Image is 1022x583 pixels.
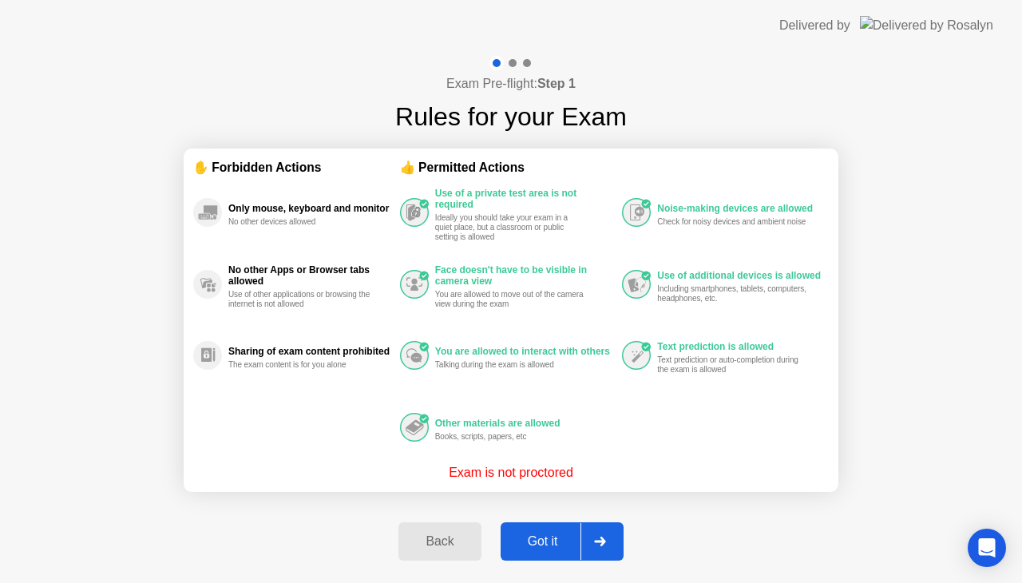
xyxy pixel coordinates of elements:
div: Back [403,534,476,549]
div: ✋ Forbidden Actions [193,158,400,176]
button: Back [398,522,481,561]
div: Talking during the exam is allowed [435,360,586,370]
img: Delivered by Rosalyn [860,16,993,34]
b: Step 1 [537,77,576,90]
div: Face doesn't have to be visible in camera view [435,264,615,287]
div: Only mouse, keyboard and monitor [228,203,392,214]
div: You are allowed to move out of the camera view during the exam [435,290,586,309]
div: The exam content is for you alone [228,360,379,370]
div: Open Intercom Messenger [968,529,1006,567]
div: Books, scripts, papers, etc [435,432,586,442]
div: No other devices allowed [228,217,379,227]
div: No other Apps or Browser tabs allowed [228,264,392,287]
div: Including smartphones, tablets, computers, headphones, etc. [657,284,808,303]
button: Got it [501,522,624,561]
h1: Rules for your Exam [395,97,627,136]
div: Use of additional devices is allowed [657,270,821,281]
div: Text prediction is allowed [657,341,821,352]
div: Use of a private test area is not required [435,188,615,210]
div: Ideally you should take your exam in a quiet place, but a classroom or public setting is allowed [435,213,586,242]
div: 👍 Permitted Actions [400,158,829,176]
div: Text prediction or auto-completion during the exam is allowed [657,355,808,375]
p: Exam is not proctored [449,463,573,482]
div: Check for noisy devices and ambient noise [657,217,808,227]
h4: Exam Pre-flight: [446,74,576,93]
div: Noise-making devices are allowed [657,203,821,214]
div: Got it [505,534,580,549]
div: Delivered by [779,16,850,35]
div: Sharing of exam content prohibited [228,346,392,357]
div: Other materials are allowed [435,418,615,429]
div: Use of other applications or browsing the internet is not allowed [228,290,379,309]
div: You are allowed to interact with others [435,346,615,357]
